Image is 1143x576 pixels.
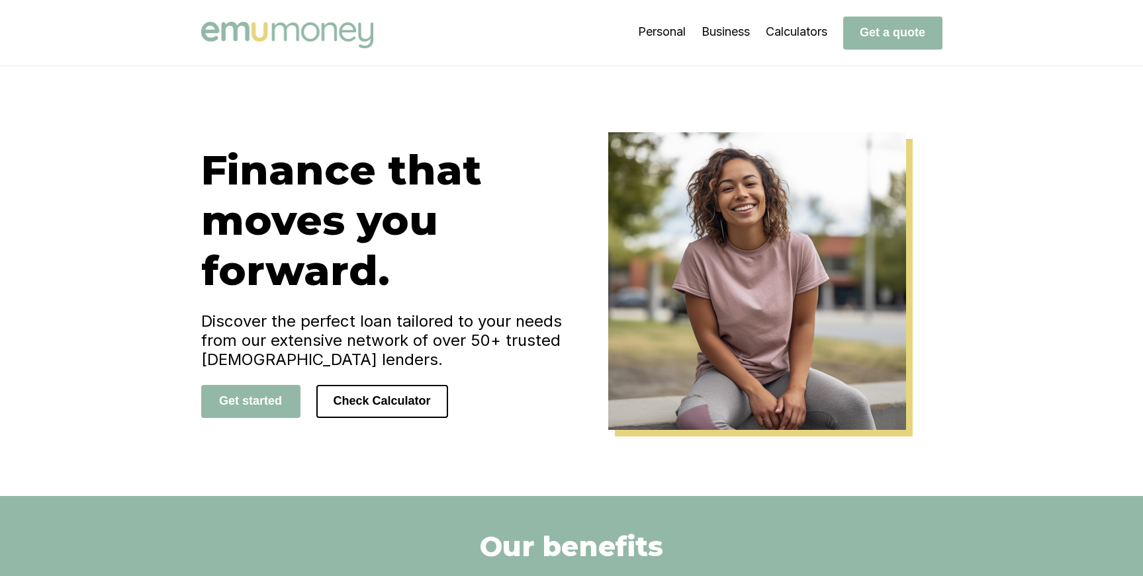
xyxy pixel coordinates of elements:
[201,393,300,407] a: Get started
[316,393,448,407] a: Check Calculator
[201,311,572,369] h4: Discover the perfect loan tailored to your needs from our extensive network of over 50+ trusted [...
[201,385,300,418] button: Get started
[843,25,942,39] a: Get a quote
[201,22,373,48] img: Emu Money logo
[843,17,942,50] button: Get a quote
[201,145,572,296] h1: Finance that moves you forward.
[608,132,906,430] img: Emu Money Home
[480,529,663,563] h2: Our benefits
[316,385,448,418] button: Check Calculator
